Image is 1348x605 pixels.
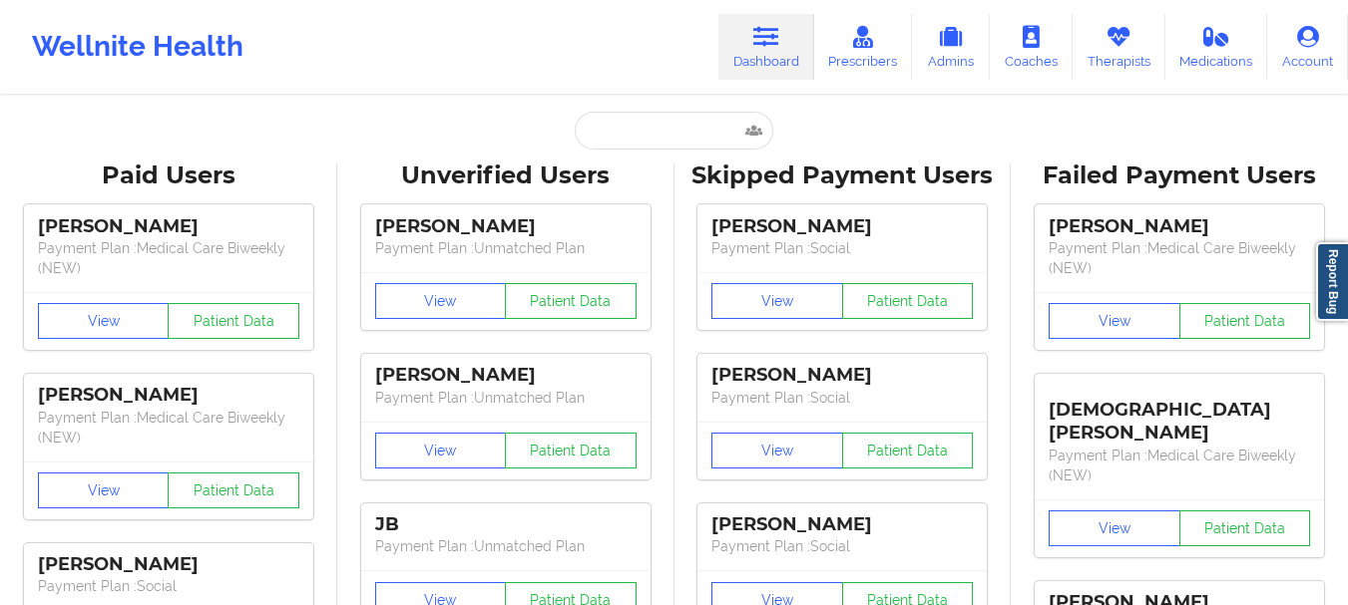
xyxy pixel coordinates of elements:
[1049,384,1310,445] div: [DEMOGRAPHIC_DATA][PERSON_NAME]
[711,364,973,387] div: [PERSON_NAME]
[711,238,973,258] p: Payment Plan : Social
[38,553,299,576] div: [PERSON_NAME]
[351,160,661,191] div: Unverified Users
[1025,160,1334,191] div: Failed Payment Users
[168,303,299,339] button: Patient Data
[14,160,323,191] div: Paid Users
[375,238,637,258] p: Payment Plan : Unmatched Plan
[1049,238,1310,278] p: Payment Plan : Medical Care Biweekly (NEW)
[375,536,637,556] p: Payment Plan : Unmatched Plan
[711,433,843,468] button: View
[814,14,913,80] a: Prescribers
[1049,215,1310,238] div: [PERSON_NAME]
[912,14,990,80] a: Admins
[375,513,637,536] div: JB
[375,215,637,238] div: [PERSON_NAME]
[1073,14,1165,80] a: Therapists
[711,215,973,238] div: [PERSON_NAME]
[375,283,507,319] button: View
[38,303,170,339] button: View
[1049,510,1180,546] button: View
[1179,510,1311,546] button: Patient Data
[505,283,637,319] button: Patient Data
[38,238,299,278] p: Payment Plan : Medical Care Biweekly (NEW)
[38,215,299,238] div: [PERSON_NAME]
[375,388,637,408] p: Payment Plan : Unmatched Plan
[375,433,507,468] button: View
[375,364,637,387] div: [PERSON_NAME]
[1049,446,1310,485] p: Payment Plan : Medical Care Biweekly (NEW)
[38,472,170,508] button: View
[168,472,299,508] button: Patient Data
[1165,14,1268,80] a: Medications
[711,283,843,319] button: View
[711,536,973,556] p: Payment Plan : Social
[990,14,1073,80] a: Coaches
[688,160,998,191] div: Skipped Payment Users
[38,576,299,596] p: Payment Plan : Social
[842,283,974,319] button: Patient Data
[505,433,637,468] button: Patient Data
[38,384,299,407] div: [PERSON_NAME]
[1267,14,1348,80] a: Account
[1179,303,1311,339] button: Patient Data
[842,433,974,468] button: Patient Data
[38,408,299,448] p: Payment Plan : Medical Care Biweekly (NEW)
[711,513,973,536] div: [PERSON_NAME]
[711,388,973,408] p: Payment Plan : Social
[718,14,814,80] a: Dashboard
[1049,303,1180,339] button: View
[1316,242,1348,321] a: Report Bug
